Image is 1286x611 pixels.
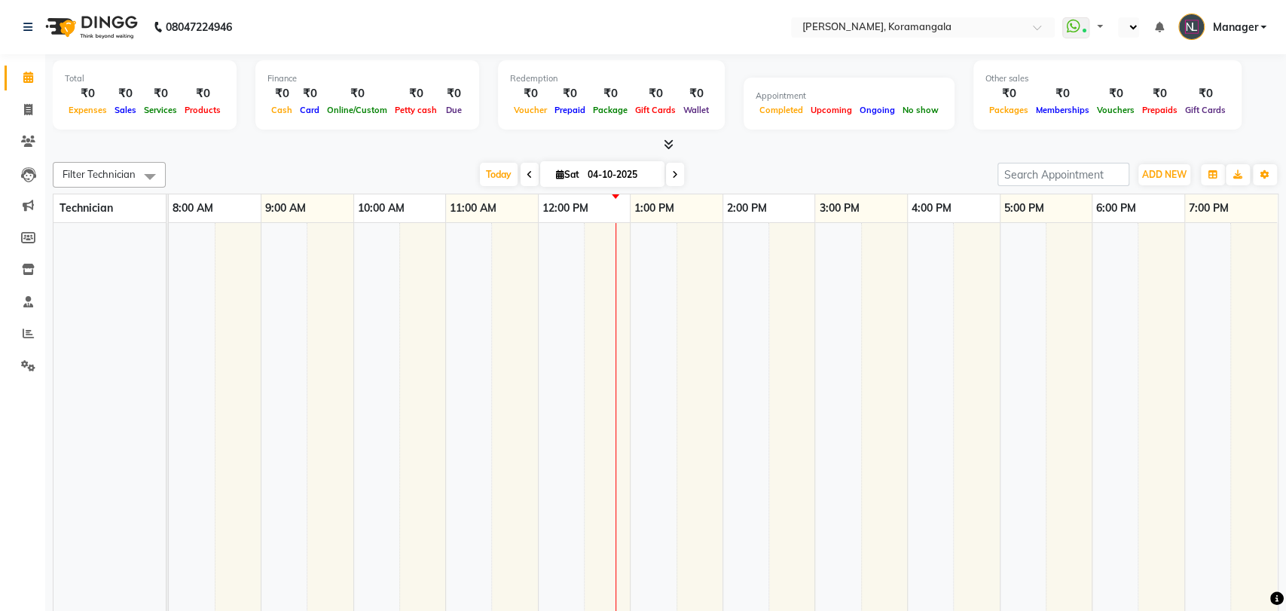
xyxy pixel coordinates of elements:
a: 4:00 PM [908,197,955,219]
span: Gift Cards [1181,105,1229,115]
span: Online/Custom [323,105,391,115]
div: ₹0 [441,85,467,102]
span: Gift Cards [631,105,680,115]
div: Total [65,72,225,85]
div: ₹0 [1093,85,1138,102]
a: 2:00 PM [723,197,771,219]
span: Wallet [680,105,713,115]
div: ₹0 [181,85,225,102]
a: 5:00 PM [1000,197,1048,219]
span: Cash [267,105,296,115]
div: Finance [267,72,467,85]
span: Voucher [510,105,551,115]
span: Products [181,105,225,115]
span: Petty cash [391,105,441,115]
div: ₹0 [551,85,589,102]
span: Today [480,163,518,186]
div: ₹0 [1138,85,1181,102]
div: ₹0 [1181,85,1229,102]
span: Prepaid [551,105,589,115]
span: Services [140,105,181,115]
span: Memberships [1032,105,1093,115]
div: ₹0 [111,85,140,102]
a: 7:00 PM [1185,197,1233,219]
a: 3:00 PM [815,197,863,219]
span: Upcoming [807,105,856,115]
span: Sat [552,169,583,180]
span: Due [442,105,466,115]
div: ₹0 [65,85,111,102]
div: ₹0 [391,85,441,102]
div: ₹0 [140,85,181,102]
span: Packages [985,105,1032,115]
b: 08047224946 [166,6,232,48]
span: Completed [756,105,807,115]
span: Package [589,105,631,115]
span: Ongoing [856,105,899,115]
input: 2025-10-04 [583,163,658,186]
span: Sales [111,105,140,115]
span: Technician [60,201,113,215]
div: ₹0 [323,85,391,102]
div: ₹0 [510,85,551,102]
a: 12:00 PM [539,197,592,219]
img: logo [38,6,142,48]
div: ₹0 [267,85,296,102]
span: Prepaids [1138,105,1181,115]
span: ADD NEW [1142,169,1187,180]
span: Expenses [65,105,111,115]
div: ₹0 [296,85,323,102]
span: Filter Technician [63,168,136,180]
span: No show [899,105,942,115]
button: ADD NEW [1138,164,1190,185]
a: 11:00 AM [446,197,500,219]
div: ₹0 [631,85,680,102]
a: 10:00 AM [354,197,408,219]
a: 8:00 AM [169,197,217,219]
div: Redemption [510,72,713,85]
div: ₹0 [1032,85,1093,102]
div: ₹0 [589,85,631,102]
span: Vouchers [1093,105,1138,115]
div: ₹0 [985,85,1032,102]
div: Appointment [756,90,942,102]
div: Other sales [985,72,1229,85]
span: Card [296,105,323,115]
a: 1:00 PM [631,197,678,219]
a: 6:00 PM [1092,197,1140,219]
a: 9:00 AM [261,197,310,219]
div: ₹0 [680,85,713,102]
input: Search Appointment [997,163,1129,186]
